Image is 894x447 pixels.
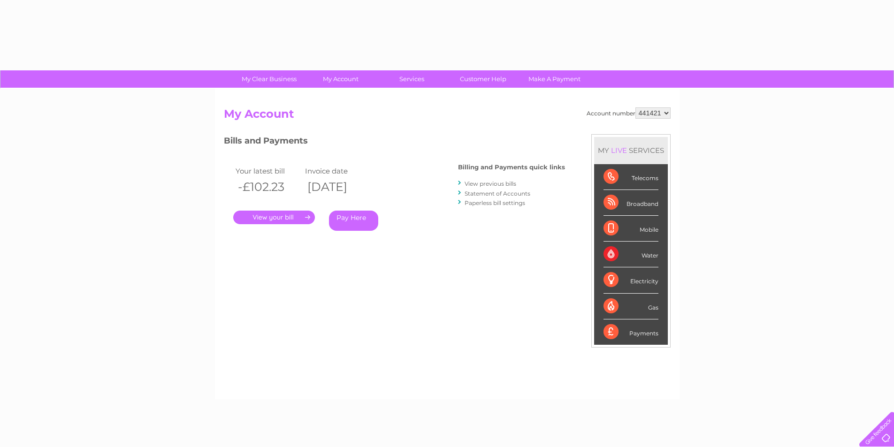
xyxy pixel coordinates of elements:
[604,319,658,345] div: Payments
[465,190,530,197] a: Statement of Accounts
[233,211,315,224] a: .
[373,70,451,88] a: Services
[233,165,303,177] td: Your latest bill
[303,177,373,197] th: [DATE]
[444,70,522,88] a: Customer Help
[224,134,565,151] h3: Bills and Payments
[458,164,565,171] h4: Billing and Payments quick links
[516,70,593,88] a: Make A Payment
[604,294,658,319] div: Gas
[465,180,516,187] a: View previous bills
[233,177,303,197] th: -£102.23
[329,211,378,231] a: Pay Here
[604,216,658,242] div: Mobile
[604,164,658,190] div: Telecoms
[604,267,658,293] div: Electricity
[604,242,658,267] div: Water
[587,107,671,119] div: Account number
[302,70,379,88] a: My Account
[604,190,658,216] div: Broadband
[230,70,308,88] a: My Clear Business
[609,146,629,155] div: LIVE
[465,199,525,206] a: Paperless bill settings
[594,137,668,164] div: MY SERVICES
[303,165,373,177] td: Invoice date
[224,107,671,125] h2: My Account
